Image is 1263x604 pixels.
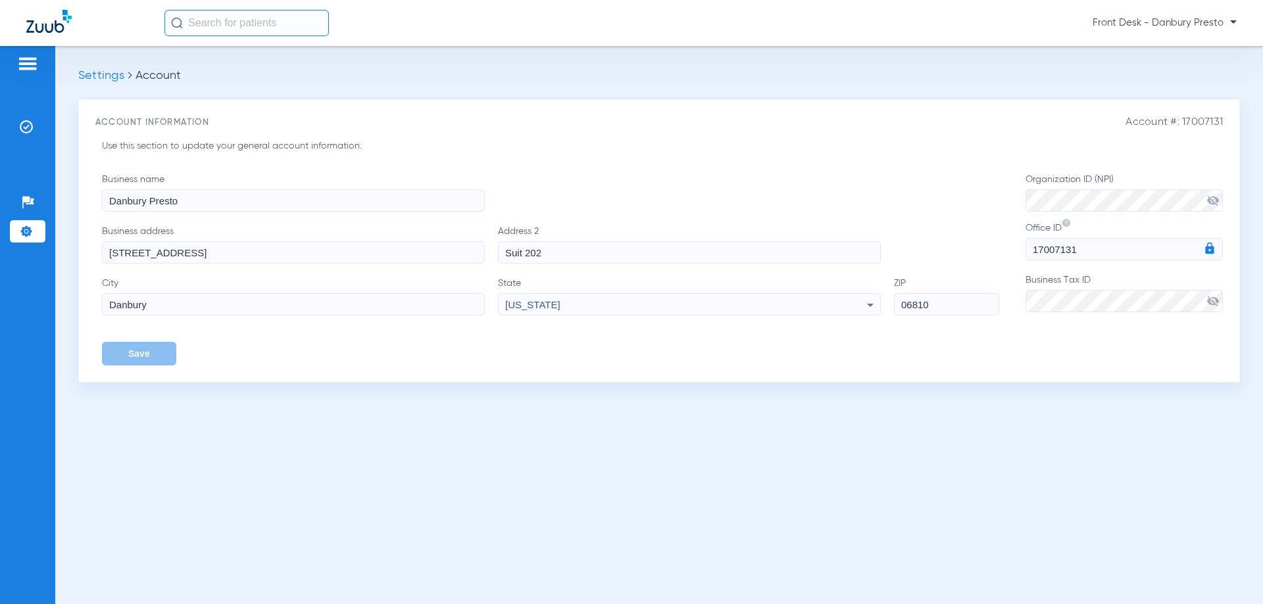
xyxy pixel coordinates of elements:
[136,70,181,81] span: Account
[498,241,881,264] input: Address 2
[102,225,498,264] label: Business address
[498,277,894,315] label: State
[171,17,183,29] img: Search Icon
[1203,242,1216,255] img: lock-blue.svg
[102,293,485,315] input: City
[102,342,176,365] button: Save
[1126,116,1223,129] span: Account #: 17007131
[102,173,498,212] label: Business name
[1206,194,1220,207] span: visibility_off
[102,139,718,153] p: Use this section to update your general account information.
[17,56,38,72] img: hamburger-icon
[1093,16,1237,30] span: Front Desk - Danbury Presto
[102,189,485,212] input: Business name
[498,225,894,264] label: Address 2
[894,293,999,315] input: ZIP
[26,10,72,33] img: Zuub Logo
[1206,294,1220,308] span: visibility_off
[1026,173,1223,212] label: Organization ID (NPI)
[164,10,329,36] input: Search for patients
[95,116,1223,129] h3: Account Information
[1026,273,1223,312] label: Business Tax ID
[78,70,124,81] span: Settings
[1062,218,1071,227] img: help-small-gray.svg
[1026,223,1062,233] span: Office ID
[1026,290,1223,312] input: Business Tax IDvisibility_off
[1026,189,1223,212] input: Organization ID (NPI)visibility_off
[1026,238,1223,260] input: Office ID
[505,299,560,310] span: [US_STATE]
[102,241,485,264] input: Business address
[894,277,999,315] label: ZIP
[102,277,498,315] label: City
